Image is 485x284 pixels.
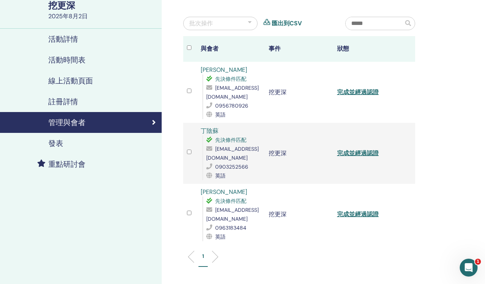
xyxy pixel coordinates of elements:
td: 挖更深 [265,123,333,184]
span: 英語 [215,111,226,118]
span: 英語 [215,233,226,240]
a: [PERSON_NAME] [201,66,247,74]
h4: 管理與會者 [48,118,85,127]
span: 先決條件匹配 [215,198,246,204]
th: 狀態 [333,36,402,62]
th: 事件 [265,36,333,62]
span: [EMAIL_ADDRESS][DOMAIN_NAME] [206,84,259,100]
th: 與會者 [197,36,265,62]
span: 英語 [215,172,226,179]
a: 完成並經過認證 [337,149,379,157]
h4: 活動時間表 [48,55,85,64]
span: 1 [475,259,481,265]
span: 0963183484 [215,224,246,231]
span: [EMAIL_ADDRESS][DOMAIN_NAME] [206,146,259,161]
h4: 線上活動頁面 [48,76,93,85]
h4: 重點研討會 [48,160,85,169]
h4: 活動詳情 [48,35,78,44]
span: 0903252566 [215,163,248,170]
a: 完成並經過認證 [337,88,379,96]
a: 丁陰蘇 [201,127,219,135]
a: [PERSON_NAME] [201,188,247,196]
span: 先決條件匹配 [215,137,246,143]
a: 完成並經過認證 [337,210,379,218]
a: 匯出到CSV [272,19,302,28]
span: 先決條件匹配 [215,76,246,82]
td: 挖更深 [265,184,333,245]
h4: 註冊詳情 [48,97,78,106]
p: 1 [202,252,204,260]
span: 0956780926 [215,102,248,109]
div: 批次操作 [189,19,213,28]
h4: 發表 [48,139,63,148]
span: [EMAIL_ADDRESS][DOMAIN_NAME] [206,207,259,222]
div: 2025年8月2日 [48,12,157,21]
iframe: 對講機實時聊天 [460,259,478,277]
td: 挖更深 [265,62,333,123]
